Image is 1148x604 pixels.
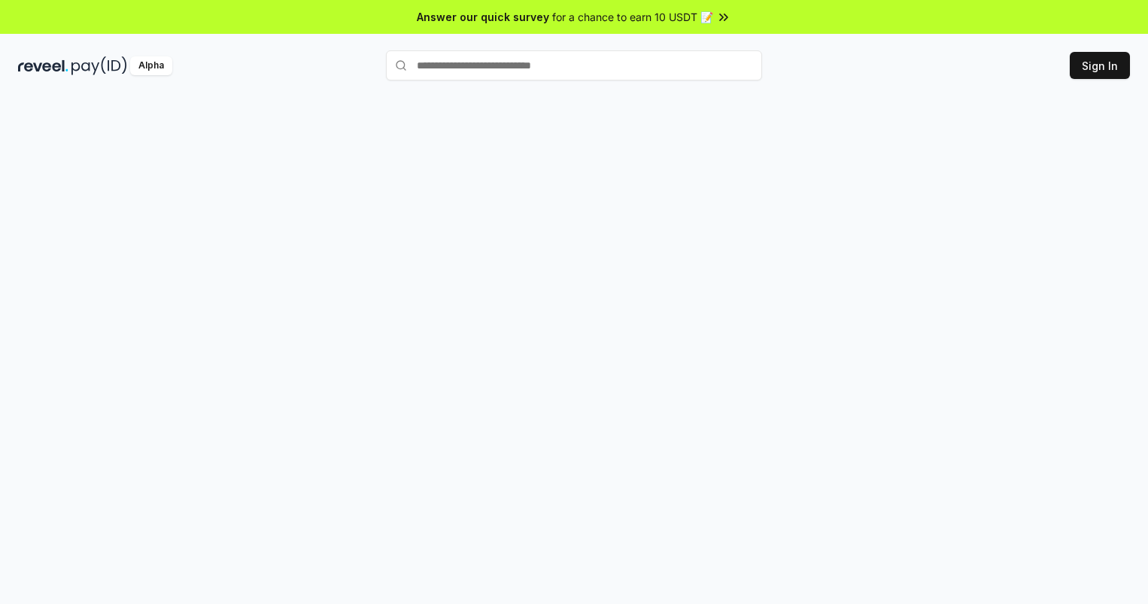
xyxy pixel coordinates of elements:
button: Sign In [1070,52,1130,79]
img: reveel_dark [18,56,68,75]
div: Alpha [130,56,172,75]
img: pay_id [71,56,127,75]
span: for a chance to earn 10 USDT 📝 [552,9,713,25]
span: Answer our quick survey [417,9,549,25]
